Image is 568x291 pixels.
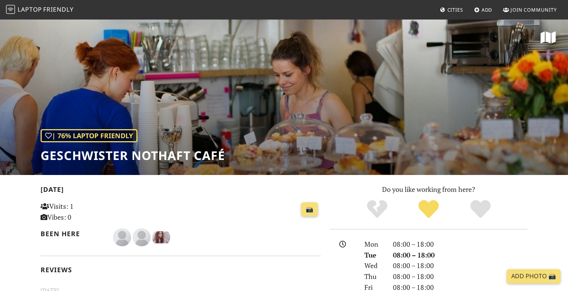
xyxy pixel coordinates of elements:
[6,5,15,14] img: LaptopFriendly
[41,266,321,274] h2: Reviews
[330,184,527,195] p: Do you like working from here?
[403,199,455,220] div: Yes
[360,239,388,250] div: Mon
[360,260,388,271] div: Wed
[113,228,131,246] img: blank-535327c66bd565773addf3077783bbfce4b00ec00e9fd257753287c682c7fa38.png
[113,232,133,241] span: Tofu
[388,271,532,282] div: 08:00 – 18:00
[437,3,466,17] a: Cities
[152,232,170,241] span: Hannah Stewart
[388,239,532,250] div: 08:00 – 18:00
[351,199,403,220] div: No
[507,269,560,283] a: Add Photo 📸
[41,230,104,238] h2: Been here
[41,201,128,223] p: Visits: 1 Vibes: 0
[471,3,495,17] a: Add
[18,5,42,14] span: Laptop
[455,199,506,220] div: Definitely!
[133,228,151,246] img: blank-535327c66bd565773addf3077783bbfce4b00ec00e9fd257753287c682c7fa38.png
[41,185,321,196] h2: [DATE]
[301,202,318,217] a: 📸
[360,250,388,261] div: Tue
[388,250,532,261] div: 08:00 – 18:00
[482,6,492,13] span: Add
[41,148,225,163] h1: Geschwister Nothaft Café
[152,228,170,246] img: 1777-hannah.jpg
[360,271,388,282] div: Thu
[500,3,560,17] a: Join Community
[447,6,463,13] span: Cities
[41,129,137,142] div: | 76% Laptop Friendly
[43,5,73,14] span: Friendly
[511,6,557,13] span: Join Community
[6,3,74,17] a: LaptopFriendly LaptopFriendly
[133,232,152,241] span: ddsh ddsh
[388,260,532,271] div: 08:00 – 18:00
